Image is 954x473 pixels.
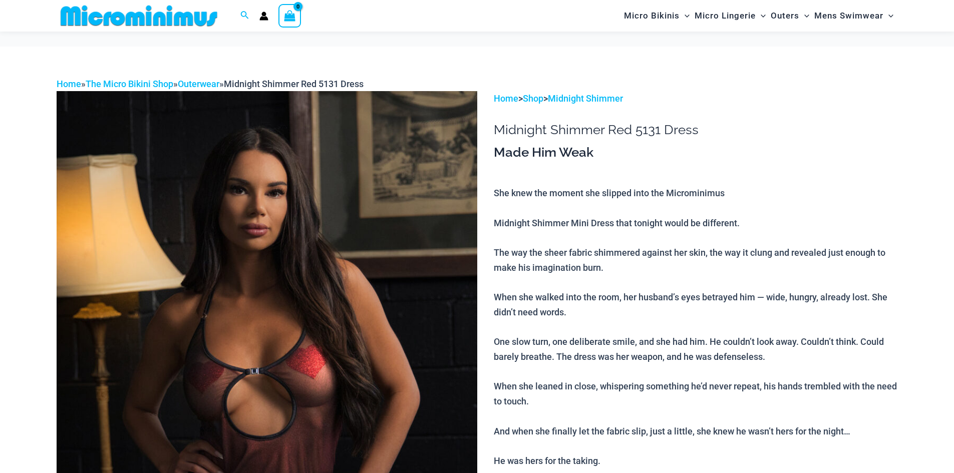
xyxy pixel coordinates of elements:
a: Shop [523,93,543,104]
span: Midnight Shimmer Red 5131 Dress [224,79,364,89]
span: Menu Toggle [883,3,893,29]
span: Micro Bikinis [624,3,680,29]
span: Mens Swimwear [814,3,883,29]
a: View Shopping Cart, empty [278,4,301,27]
a: Micro BikinisMenu ToggleMenu Toggle [621,3,692,29]
img: MM SHOP LOGO FLAT [57,5,221,27]
h1: Midnight Shimmer Red 5131 Dress [494,122,897,138]
a: Mens SwimwearMenu ToggleMenu Toggle [812,3,896,29]
a: Outerwear [178,79,219,89]
a: Home [57,79,81,89]
h3: Made Him Weak [494,144,897,161]
a: Home [494,93,518,104]
span: Menu Toggle [680,3,690,29]
span: Micro Lingerie [695,3,756,29]
a: Micro LingerieMenu ToggleMenu Toggle [692,3,768,29]
a: Midnight Shimmer [548,93,623,104]
span: » » » [57,79,364,89]
a: Account icon link [259,12,268,21]
nav: Site Navigation [620,2,898,30]
a: OutersMenu ToggleMenu Toggle [768,3,812,29]
p: > > [494,91,897,106]
a: The Micro Bikini Shop [86,79,173,89]
a: Search icon link [240,10,249,22]
span: Menu Toggle [756,3,766,29]
span: Menu Toggle [799,3,809,29]
span: Outers [771,3,799,29]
